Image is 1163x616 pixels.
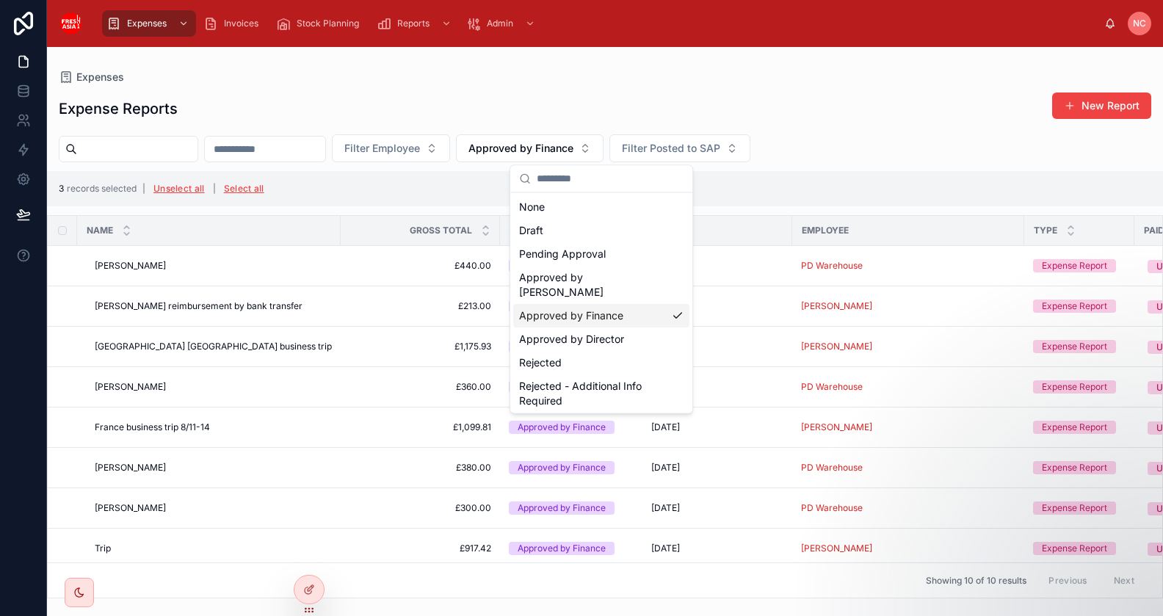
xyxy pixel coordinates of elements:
[801,260,863,272] a: PD Warehouse
[1033,380,1126,394] a: Expense Report
[869,506,1163,609] iframe: Intercom notifications message
[1033,340,1126,353] a: Expense Report
[272,10,369,37] a: Stock Planning
[59,12,83,35] img: App logo
[801,341,1015,352] a: [PERSON_NAME]
[95,300,302,312] span: [PERSON_NAME] reimbursement by bank transfer
[95,421,332,433] a: France business trip 8/11-14
[410,225,472,236] span: Gross Total
[102,10,196,37] a: Expenses
[1042,461,1107,474] div: Expense Report
[513,266,689,304] div: Approved by [PERSON_NAME]
[801,341,872,352] a: [PERSON_NAME]
[95,260,166,272] span: [PERSON_NAME]
[801,300,872,312] a: [PERSON_NAME]
[95,543,111,554] span: Trip
[609,134,750,162] button: Select Button
[509,542,634,555] a: Approved by Finance
[651,502,680,514] span: [DATE]
[349,260,491,272] a: £440.00
[651,341,783,352] a: [DATE]
[509,340,634,353] a: Approved by Finance
[1042,380,1107,394] div: Expense Report
[349,462,491,474] a: £380.00
[801,462,863,474] span: PD Warehouse
[1042,340,1107,353] div: Expense Report
[518,501,606,515] div: Approved by Finance
[1042,259,1107,272] div: Expense Report
[1033,501,1126,515] a: Expense Report
[801,300,1015,312] a: [PERSON_NAME]
[59,183,64,194] span: 3
[513,374,689,413] div: Rejected - Additional Info Required
[801,502,1015,514] a: PD Warehouse
[518,461,606,474] div: Approved by Finance
[95,502,332,514] a: [PERSON_NAME]
[1052,93,1151,119] button: New Report
[142,183,145,194] span: |
[199,10,269,37] a: Invoices
[87,225,113,236] span: Name
[513,327,689,351] div: Approved by Director
[372,10,459,37] a: Reports
[487,18,513,29] span: Admin
[468,141,573,156] span: Approved by Finance
[1133,18,1146,29] span: NC
[349,543,491,554] a: £917.42
[349,502,491,514] a: £300.00
[95,381,166,393] span: [PERSON_NAME]
[1033,461,1126,474] a: Expense Report
[513,219,689,242] div: Draft
[801,421,1015,433] a: [PERSON_NAME]
[148,177,210,200] button: Unselect all
[95,462,332,474] a: [PERSON_NAME]
[651,421,680,433] span: [DATE]
[59,70,124,84] a: Expenses
[801,543,872,554] a: [PERSON_NAME]
[456,134,604,162] button: Select Button
[1034,225,1057,236] span: Type
[95,300,332,312] a: [PERSON_NAME] reimbursement by bank transfer
[1033,300,1126,313] a: Expense Report
[801,502,863,514] a: PD Warehouse
[349,421,491,433] a: £1,099.81
[513,304,689,327] div: Approved by Finance
[1033,259,1126,272] a: Expense Report
[349,300,491,312] span: £213.00
[801,543,1015,554] a: [PERSON_NAME]
[344,141,420,156] span: Filter Employee
[651,502,783,514] a: [DATE]
[801,462,1015,474] a: PD Warehouse
[127,18,167,29] span: Expenses
[349,381,491,393] span: £360.00
[518,421,606,434] div: Approved by Finance
[76,70,124,84] span: Expenses
[1042,421,1107,434] div: Expense Report
[801,381,863,393] a: PD Warehouse
[651,421,783,433] a: [DATE]
[219,177,269,200] button: Select all
[651,381,783,393] a: [DATE]
[224,18,258,29] span: Invoices
[513,351,689,374] div: Rejected
[513,242,689,266] div: Pending Approval
[801,260,1015,272] a: PD Warehouse
[95,502,166,514] span: [PERSON_NAME]
[349,341,491,352] a: £1,175.93
[622,141,720,156] span: Filter Posted to SAP
[801,421,872,433] span: [PERSON_NAME]
[509,421,634,434] a: Approved by Finance
[95,421,210,433] span: France business trip 8/11-14
[59,98,178,119] h1: Expense Reports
